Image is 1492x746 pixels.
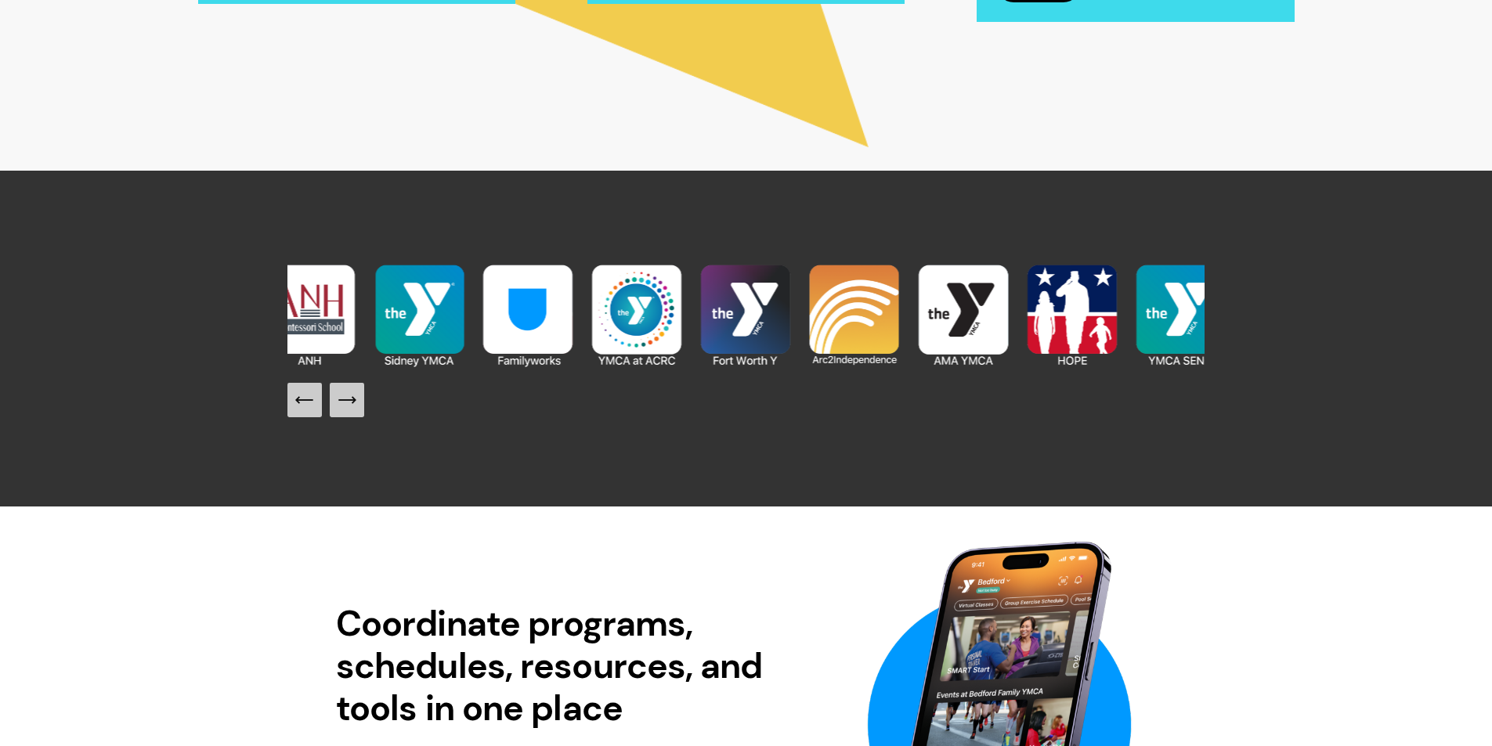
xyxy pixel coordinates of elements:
img: AMA YMCA.png [909,261,1017,369]
img: Copy of AMA YMCA.png [582,261,691,369]
h2: Coordinate programs, schedules, resources, and tools in one place [336,603,788,730]
img: Arc2Independence (1).png [800,261,909,369]
img: Familyworks.png [473,261,582,369]
button: Previous Slide [287,383,322,417]
img: Copy of Copy of AMA YMCA.png [364,261,473,369]
button: Next Slide [330,383,364,417]
img: Fort Worth Y (1).png [691,261,800,369]
img: YMCA SENC (1).png [1126,261,1235,369]
img: ANH.png [255,261,364,369]
img: HOPE.png [1017,261,1126,369]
